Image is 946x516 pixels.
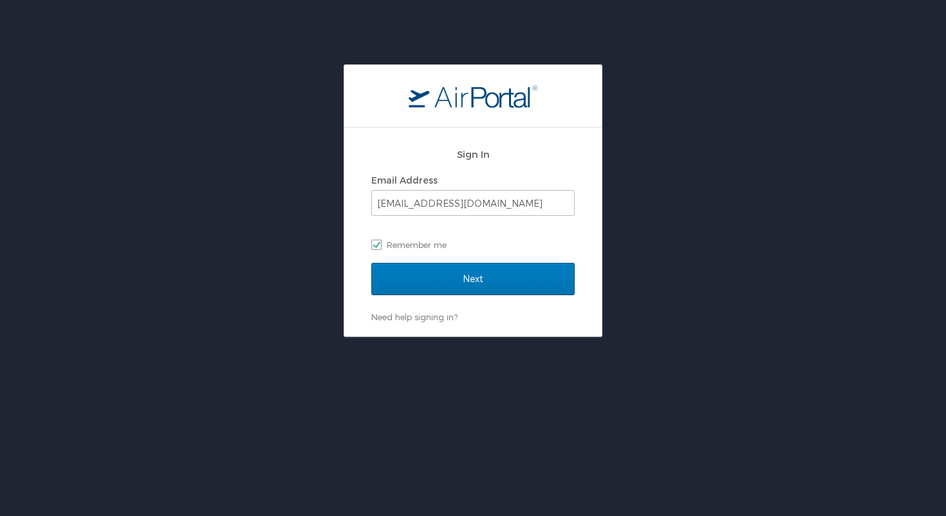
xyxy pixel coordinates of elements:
[371,147,575,162] h2: Sign In
[371,263,575,295] input: Next
[371,235,575,254] label: Remember me
[409,84,537,108] img: logo
[371,312,458,322] a: Need help signing in?
[371,175,438,186] label: Email Address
